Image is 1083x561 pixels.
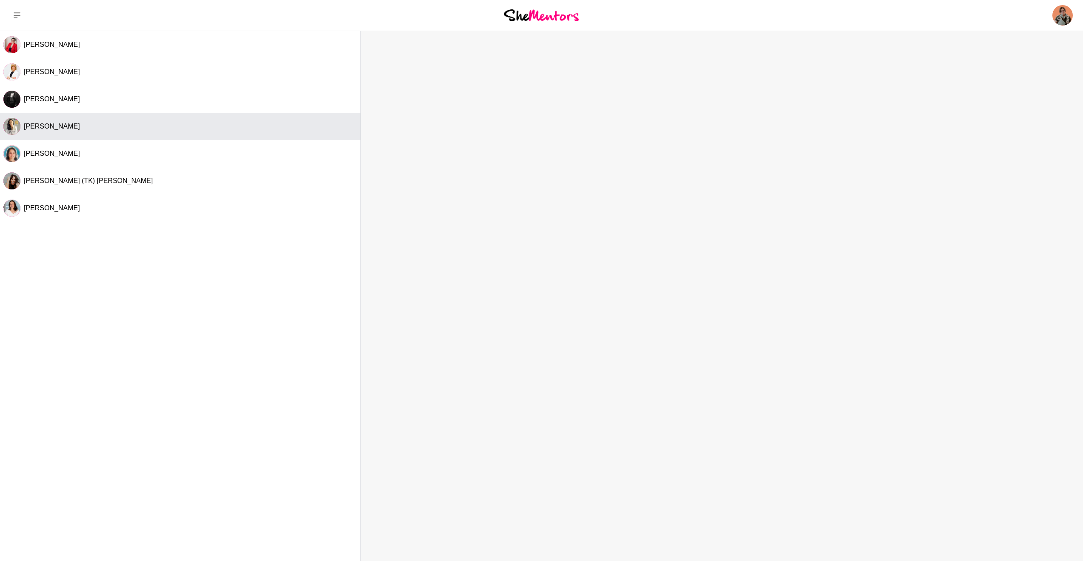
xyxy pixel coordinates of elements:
div: Jen Gautier [3,118,20,135]
div: Tarisha Tourok [3,200,20,217]
span: [PERSON_NAME] [24,204,80,212]
img: L [3,145,20,162]
div: Kat Millar [3,63,20,80]
span: [PERSON_NAME] [24,41,80,48]
img: K [3,36,20,53]
div: Taliah-Kate (TK) Byron [3,172,20,189]
img: J [3,118,20,135]
span: [PERSON_NAME] [24,123,80,130]
img: L [3,91,20,108]
img: K [3,63,20,80]
img: T [3,200,20,217]
div: Lily Rudolph [3,145,20,162]
span: [PERSON_NAME] (TK) [PERSON_NAME] [24,177,153,184]
span: [PERSON_NAME] [24,68,80,75]
span: [PERSON_NAME] [24,95,80,103]
img: T [3,172,20,189]
div: Lior Albeck-Ripka [3,91,20,108]
span: [PERSON_NAME] [24,150,80,157]
img: Yulia [1052,5,1073,26]
div: Kat Milner [3,36,20,53]
img: She Mentors Logo [504,9,579,21]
